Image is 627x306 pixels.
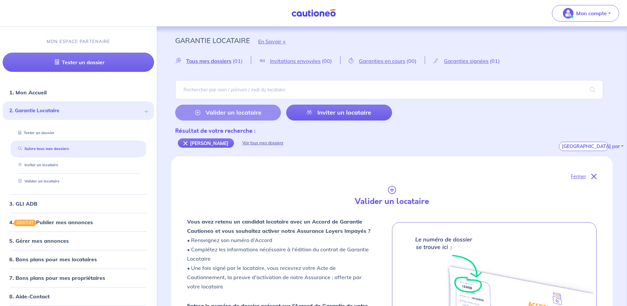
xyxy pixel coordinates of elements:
[322,58,332,64] span: (00)
[16,179,59,183] a: Valider un locataire
[563,8,573,19] img: illu_account_valid_menu.svg
[359,58,405,64] span: Garanties en cours
[233,58,243,64] span: (01)
[3,197,154,210] div: 3. GLI ADB
[178,138,234,148] div: [PERSON_NAME]
[288,197,496,206] h4: Valider un locataire
[251,58,340,64] a: Invitations envoyées(00)
[286,105,392,121] a: Inviter un locataire
[425,58,508,64] a: Garanties signées(01)
[9,107,142,115] span: 2. Garantie Locataire
[552,5,619,22] button: illu_account_valid_menu.svgMon compte
[9,293,50,300] a: 8. Aide-Contact
[571,172,586,181] p: Fermer
[175,127,292,135] div: Résultat de votre recherche :
[3,253,154,266] div: 6. Bons plans pour mes locataires
[3,290,154,303] div: 8. Aide-Contact
[3,234,154,247] div: 5. Gérer mes annonces
[270,58,321,64] span: Invitations envoyées
[16,147,69,151] a: Suivre tous mes dossiers
[11,176,146,187] div: Valider un locataire
[11,127,146,138] div: Tester un dossier
[16,163,58,168] a: Inviter un locataire
[490,58,500,64] span: (01)
[11,160,146,171] div: Inviter un locataire
[559,142,608,151] button: [GEOGRAPHIC_DATA] par
[234,135,292,151] div: Voir tous mes dossiers
[175,34,250,46] p: Garantie Locataire
[47,38,110,45] p: MON ESPACE PARTENAIRE
[3,102,154,120] div: 2. Garantie Locataire
[250,32,294,51] button: En Savoir +
[289,9,338,17] img: Cautioneo
[444,58,489,64] span: Garanties signées
[175,80,603,99] input: Rechercher par nom / prénom / mail du locataire
[9,256,97,263] a: 6. Bons plans pour mes locataires
[187,218,371,234] strong: Vous avez retenu un candidat locataire avec un Accord de Garantie Cautioneo et vous souhaitez act...
[3,53,154,72] a: Tester un dossier
[16,130,55,135] a: Tester un dossier
[9,89,47,96] a: 1. Mon Accueil
[9,275,105,281] a: 7. Bons plans pour mes propriétaires
[3,86,154,99] div: 1. Mon Accueil
[9,219,93,226] a: 4.GRATUITPublier mes annonces
[582,80,603,99] span: search
[11,144,146,155] div: Suivre tous mes dossiers
[407,58,416,64] span: (00)
[186,58,231,64] span: Tous mes dossiers
[187,217,373,291] p: • Renseignez son numéro d’Accord • Complétez les informations nécéssaire à l'édition du contrat d...
[3,271,154,284] div: 7. Bons plans pour mes propriétaires
[3,216,154,229] div: 4.GRATUITPublier mes annonces
[9,200,37,207] a: 3. GLI ADB
[175,58,251,64] a: Tous mes dossiers(01)
[576,9,607,17] p: Mon compte
[340,58,425,64] a: Garanties en cours(00)
[9,237,69,244] a: 5. Gérer mes annonces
